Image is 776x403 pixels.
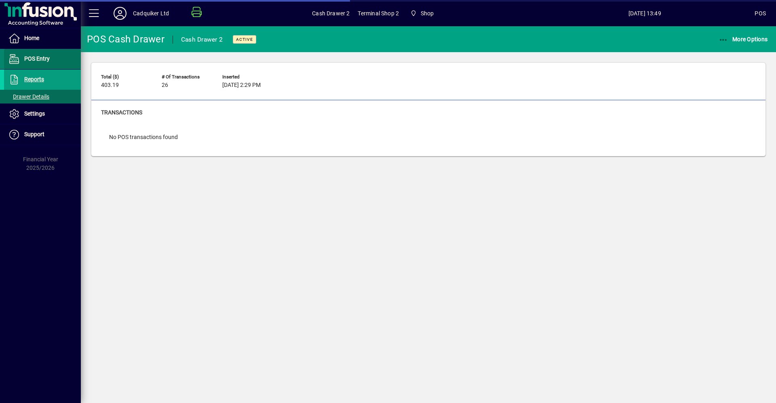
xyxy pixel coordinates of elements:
[222,82,261,89] span: [DATE] 2:29 PM
[535,7,755,20] span: [DATE] 13:49
[87,33,164,46] div: POS Cash Drawer
[755,7,766,20] div: POS
[181,33,223,46] div: Cash Drawer 2
[407,6,437,21] span: Shop
[421,7,434,20] span: Shop
[101,109,142,116] span: Transactions
[222,74,271,80] span: Inserted
[107,6,133,21] button: Profile
[4,104,81,124] a: Settings
[24,35,39,41] span: Home
[101,125,186,150] div: No POS transactions found
[4,28,81,49] a: Home
[4,49,81,69] a: POS Entry
[24,131,44,137] span: Support
[24,110,45,117] span: Settings
[133,7,169,20] div: Cadquiker Ltd
[4,124,81,145] a: Support
[717,32,770,46] button: More Options
[162,82,168,89] span: 26
[312,7,350,20] span: Cash Drawer 2
[24,55,50,62] span: POS Entry
[101,82,119,89] span: 403.19
[236,37,253,42] span: Active
[4,90,81,103] a: Drawer Details
[8,93,49,100] span: Drawer Details
[162,74,210,80] span: # of Transactions
[24,76,44,82] span: Reports
[101,74,150,80] span: Total ($)
[719,36,768,42] span: More Options
[358,7,399,20] span: Terminal Shop 2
